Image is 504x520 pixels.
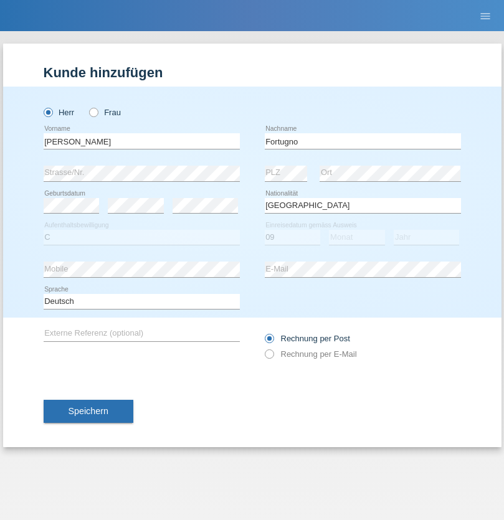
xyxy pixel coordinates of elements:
input: Frau [89,108,97,116]
label: Rechnung per E-Mail [265,349,357,359]
label: Rechnung per Post [265,334,350,343]
button: Speichern [44,400,133,423]
input: Herr [44,108,52,116]
i: menu [479,10,492,22]
input: Rechnung per Post [265,334,273,349]
span: Speichern [69,406,108,416]
label: Herr [44,108,75,117]
label: Frau [89,108,121,117]
a: menu [473,12,498,19]
h1: Kunde hinzufügen [44,65,461,80]
input: Rechnung per E-Mail [265,349,273,365]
